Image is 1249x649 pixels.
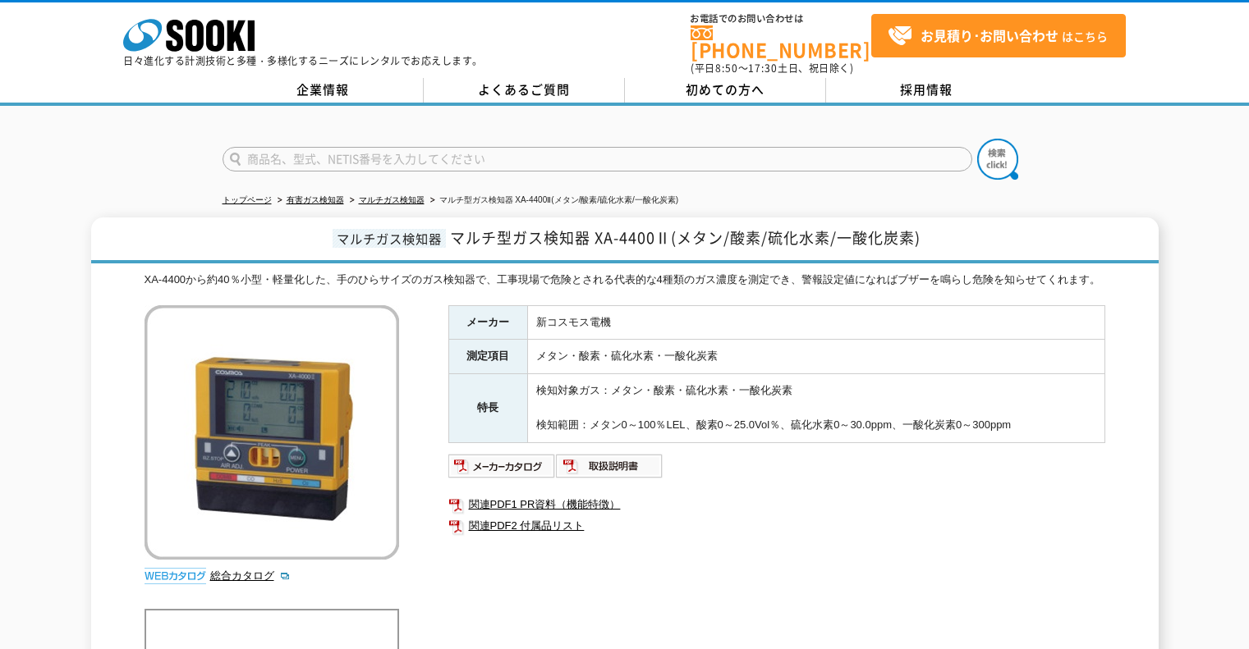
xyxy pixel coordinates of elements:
[527,340,1104,374] td: メタン・酸素・硫化水素・一酸化炭素
[145,305,399,560] img: マルチ型ガス検知器 XA-4400Ⅱ(メタン/酸素/硫化水素/一酸化炭素)
[691,14,871,24] span: お電話でのお問い合わせは
[448,464,556,476] a: メーカーカタログ
[691,25,871,59] a: [PHONE_NUMBER]
[223,78,424,103] a: 企業情報
[921,25,1058,45] strong: お見積り･お問い合わせ
[871,14,1126,57] a: お見積り･お問い合わせはこちら
[359,195,425,204] a: マルチガス検知器
[448,340,527,374] th: 測定項目
[427,192,679,209] li: マルチ型ガス検知器 XA-4400Ⅱ(メタン/酸素/硫化水素/一酸化炭素)
[287,195,344,204] a: 有害ガス検知器
[424,78,625,103] a: よくあるご質問
[888,24,1108,48] span: はこちら
[123,56,483,66] p: 日々進化する計測技術と多種・多様化するニーズにレンタルでお応えします。
[333,229,446,248] span: マルチガス検知器
[145,272,1105,289] div: XA-4400から約40％小型・軽量化した、手のひらサイズのガス検知器で、工事現場で危険とされる代表的な4種類のガス濃度を測定でき、警報設定値になればブザーを鳴らし危険を知らせてくれます。
[748,61,778,75] span: 17:30
[625,78,826,103] a: 初めての方へ
[448,515,1105,537] a: 関連PDF2 付属品リスト
[223,147,972,171] input: 商品名、型式、NETIS番号を入力してください
[448,453,556,479] img: メーカーカタログ
[556,464,664,476] a: 取扱説明書
[977,139,1018,180] img: btn_search.png
[556,453,664,479] img: 取扱説明書
[686,80,765,98] span: 初めての方へ
[715,61,738,75] span: 8:50
[448,305,527,340] th: メーカー
[527,374,1104,442] td: 検知対象ガス：メタン・酸素・硫化水素・一酸化炭素 検知範囲：メタン0～100％LEL、酸素0～25.0Vol％、硫化水素0～30.0ppm、一酸化炭素0～300ppm
[448,494,1105,515] a: 関連PDF1 PR資料（機能特徴）
[527,305,1104,340] td: 新コスモス電機
[210,569,291,582] a: 総合カタログ
[145,568,206,584] img: webカタログ
[448,374,527,442] th: 特長
[826,78,1027,103] a: 採用情報
[450,226,921,249] span: マルチ型ガス検知器 XA-4400Ⅱ(メタン/酸素/硫化水素/一酸化炭素)
[223,195,272,204] a: トップページ
[691,61,853,75] span: (平日 ～ 土日、祝日除く)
